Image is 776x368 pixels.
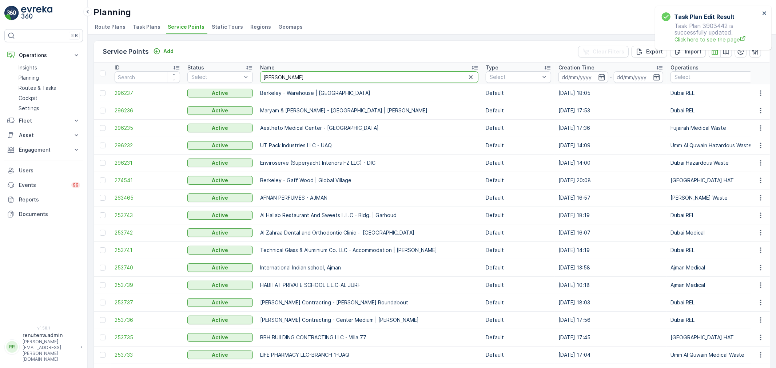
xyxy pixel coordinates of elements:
p: - [610,73,612,81]
div: Toggle Row Selected [100,143,106,148]
a: 263465 [115,194,180,201]
a: 296232 [115,142,180,149]
p: Settings [19,105,39,112]
td: [DATE] 17:45 [555,329,667,346]
div: Toggle Row Selected [100,335,106,340]
p: Default [486,299,551,306]
p: AFNAN PERFUMES - AJMAN [260,194,478,201]
p: Status [187,64,204,71]
td: [DATE] 17:36 [555,119,667,137]
button: Add [150,47,176,56]
button: Export [632,46,667,57]
button: Active [187,228,253,237]
img: logo_light-DOdMpM7g.png [21,6,52,20]
div: Toggle Row Selected [100,282,106,288]
p: Active [212,212,228,219]
button: Active [187,193,253,202]
button: Active [187,263,253,272]
p: Creation Time [558,64,594,71]
button: close [762,10,767,17]
p: Active [212,177,228,184]
p: Import [685,48,701,55]
p: Active [212,159,228,167]
p: Default [486,124,551,132]
button: Active [187,124,253,132]
a: Routes & Tasks [16,83,83,93]
span: Task Plans [133,23,160,31]
p: Active [212,281,228,289]
p: Engagement [19,146,68,153]
div: Toggle Row Selected [100,212,106,218]
p: Aestheto Medical Center - [GEOGRAPHIC_DATA] [260,124,478,132]
button: Active [187,351,253,359]
input: dd/mm/yyyy [614,71,664,83]
a: 253733 [115,351,180,359]
button: Asset [4,128,83,143]
span: 274541 [115,177,180,184]
a: 296231 [115,159,180,167]
p: Maryam & [PERSON_NAME] - [GEOGRAPHIC_DATA] | [PERSON_NAME] [260,107,478,114]
p: Routes & Tasks [19,84,56,92]
span: Regions [250,23,271,31]
p: Insights [19,64,37,71]
p: Default [486,159,551,167]
p: Active [212,247,228,254]
td: [DATE] 13:58 [555,259,667,276]
p: Fleet [19,117,68,124]
p: Add [163,48,174,55]
span: Geomaps [278,23,303,31]
p: Active [212,334,228,341]
p: Active [212,229,228,236]
div: Toggle Row Selected [100,108,106,113]
span: v 1.50.1 [4,326,83,330]
div: Toggle Row Selected [100,90,106,96]
a: Reports [4,192,83,207]
p: Type [486,64,498,71]
p: LIFE PHARMACY LLC-BRANCH 1-UAQ [260,351,478,359]
td: [DATE] 16:07 [555,224,667,241]
span: Static Tours [212,23,243,31]
button: Active [187,106,253,115]
p: Enviroserve (Superyacht Interiors FZ LLC) - DIC [260,159,478,167]
input: dd/mm/yyyy [558,71,608,83]
button: Fleet [4,113,83,128]
button: Engagement [4,143,83,157]
td: [DATE] 17:53 [555,102,667,119]
p: Reports [19,196,80,203]
button: Active [187,211,253,220]
a: 296236 [115,107,180,114]
p: Active [212,124,228,132]
p: UT Pack Industries LLC - UAQ [260,142,478,149]
div: Toggle Row Selected [100,195,106,201]
button: Import [670,46,706,57]
p: Default [486,194,551,201]
a: 253742 [115,229,180,236]
span: 253741 [115,247,180,254]
p: Active [212,194,228,201]
p: Default [486,264,551,271]
p: Default [486,334,551,341]
a: Documents [4,207,83,221]
p: Default [486,89,551,97]
span: 253737 [115,299,180,306]
p: Active [212,264,228,271]
span: 253743 [115,212,180,219]
input: Search [260,71,478,83]
p: HABITAT PRIVATE SCHOOL L.L.C-AL JURF [260,281,478,289]
button: Active [187,246,253,255]
a: Planning [16,73,83,83]
a: Events99 [4,178,83,192]
img: logo [4,6,19,20]
button: Operations [4,48,83,63]
button: Active [187,316,253,324]
span: 253736 [115,316,180,324]
div: Toggle Row Selected [100,300,106,305]
a: 253740 [115,264,180,271]
td: [DATE] 10:18 [555,276,667,294]
a: Click here to see the page [674,36,760,43]
p: Default [486,281,551,289]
